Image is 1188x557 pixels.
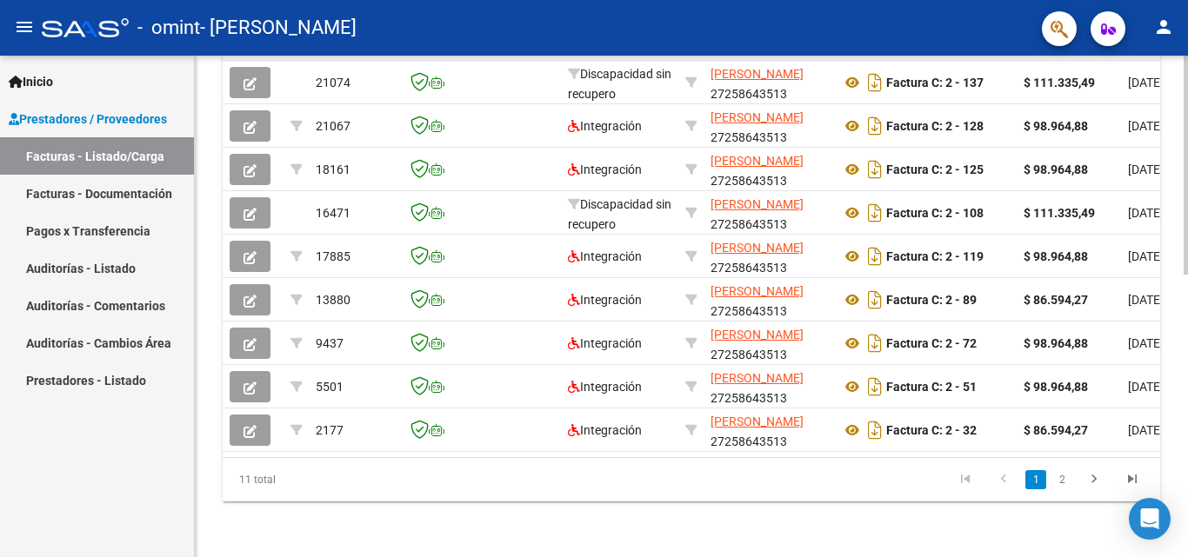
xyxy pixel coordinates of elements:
[316,423,344,437] span: 2177
[886,119,984,133] strong: Factura C: 2 - 128
[223,458,407,501] div: 11 total
[14,17,35,37] mat-icon: menu
[864,112,886,140] i: Descargar documento
[1051,470,1072,489] a: 2
[886,206,984,220] strong: Factura C: 2 - 108
[711,241,804,255] span: [PERSON_NAME]
[568,119,642,133] span: Integración
[1024,162,1088,176] strong: $ 98.964,88
[1024,423,1088,437] strong: $ 86.594,27
[1024,336,1088,350] strong: $ 98.964,88
[9,72,53,91] span: Inicio
[711,238,827,275] div: 27258643513
[1128,206,1164,220] span: [DATE]
[9,109,167,129] span: Prestadores / Proveedores
[711,67,804,81] span: [PERSON_NAME]
[316,162,350,176] span: 18161
[1128,380,1164,394] span: [DATE]
[568,67,671,101] span: Discapacidad sin recupero
[568,162,642,176] span: Integración
[711,110,804,124] span: [PERSON_NAME]
[1024,206,1095,220] strong: $ 111.335,49
[711,151,827,188] div: 27258643513
[1049,465,1075,494] li: page 2
[864,329,886,357] i: Descargar documento
[711,195,827,231] div: 27258643513
[1128,119,1164,133] span: [DATE]
[886,423,977,437] strong: Factura C: 2 - 32
[1025,470,1046,489] a: 1
[864,373,886,401] i: Descargar documento
[949,470,982,489] a: go to first page
[316,249,350,263] span: 17885
[200,9,357,47] span: - [PERSON_NAME]
[987,470,1020,489] a: go to previous page
[1128,336,1164,350] span: [DATE]
[864,286,886,314] i: Descargar documento
[886,249,984,263] strong: Factura C: 2 - 119
[1128,249,1164,263] span: [DATE]
[886,76,984,90] strong: Factura C: 2 - 137
[1116,470,1149,489] a: go to last page
[711,371,804,385] span: [PERSON_NAME]
[568,249,642,263] span: Integración
[1024,249,1088,263] strong: $ 98.964,88
[1129,498,1171,540] div: Open Intercom Messenger
[886,293,977,307] strong: Factura C: 2 - 89
[711,108,827,144] div: 27258643513
[1128,423,1164,437] span: [DATE]
[1128,76,1164,90] span: [DATE]
[886,336,977,350] strong: Factura C: 2 - 72
[1078,470,1111,489] a: go to next page
[1024,380,1088,394] strong: $ 98.964,88
[568,336,642,350] span: Integración
[568,423,642,437] span: Integración
[886,380,977,394] strong: Factura C: 2 - 51
[711,284,804,298] span: [PERSON_NAME]
[864,416,886,444] i: Descargar documento
[711,64,827,101] div: 27258643513
[711,154,804,168] span: [PERSON_NAME]
[1024,293,1088,307] strong: $ 86.594,27
[864,156,886,183] i: Descargar documento
[1023,465,1049,494] li: page 1
[864,242,886,270] i: Descargar documento
[1128,162,1164,176] span: [DATE]
[316,293,350,307] span: 13880
[711,197,804,211] span: [PERSON_NAME]
[316,380,344,394] span: 5501
[886,162,984,176] strong: Factura C: 2 - 125
[1153,17,1174,37] mat-icon: person
[316,76,350,90] span: 21074
[316,119,350,133] span: 21067
[711,368,827,405] div: 27258643513
[864,69,886,96] i: Descargar documento
[316,336,344,350] span: 9437
[711,414,804,428] span: [PERSON_NAME]
[1024,119,1088,133] strong: $ 98.964,88
[1024,76,1095,90] strong: $ 111.335,49
[568,197,671,231] span: Discapacidad sin recupero
[568,293,642,307] span: Integración
[568,380,642,394] span: Integración
[711,328,804,341] span: [PERSON_NAME]
[1128,293,1164,307] span: [DATE]
[137,9,200,47] span: - omint
[711,282,827,318] div: 27258643513
[316,206,350,220] span: 16471
[711,325,827,361] div: 27258643513
[864,199,886,227] i: Descargar documento
[711,412,827,448] div: 27258643513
